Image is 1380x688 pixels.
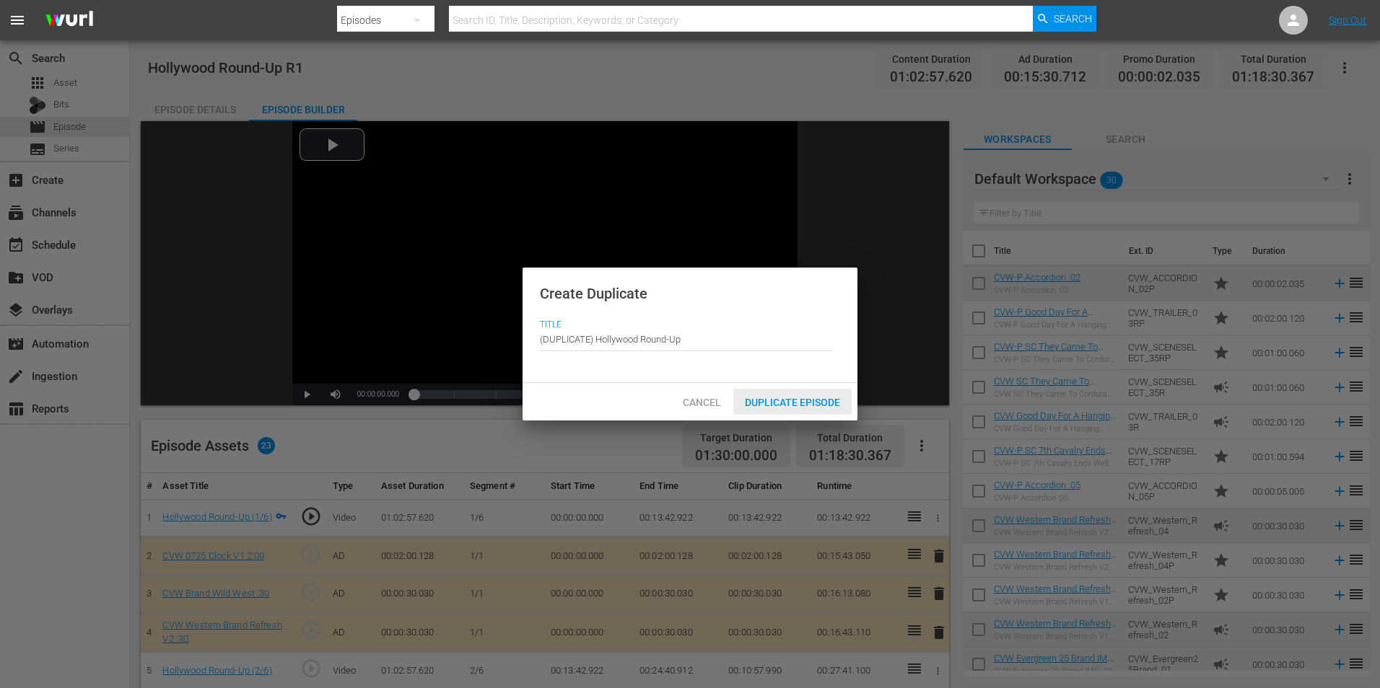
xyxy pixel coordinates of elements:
[1329,14,1366,26] a: Sign Out
[1033,6,1096,32] button: Search
[733,389,852,415] button: Duplicate Episode
[540,319,833,331] span: Title
[1054,6,1092,32] span: Search
[670,389,733,415] button: Cancel
[733,397,852,408] span: Duplicate Episode
[671,397,733,408] span: Cancel
[35,4,104,38] img: ans4CAIJ8jUAAAAAAAAAAAAAAAAAAAAAAAAgQb4GAAAAAAAAAAAAAAAAAAAAAAAAJMjXAAAAAAAAAAAAAAAAAAAAAAAAgAT5G...
[9,12,26,29] span: menu
[540,285,647,302] span: Create Duplicate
